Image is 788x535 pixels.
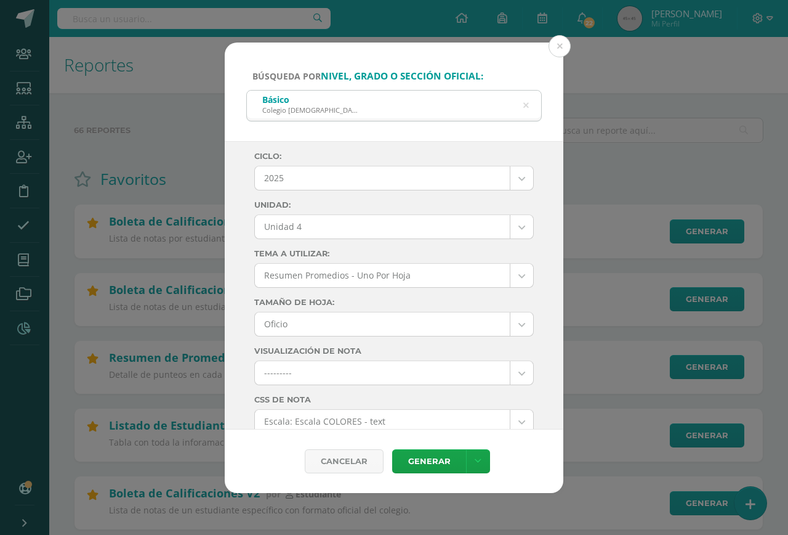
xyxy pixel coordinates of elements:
[254,346,534,356] label: Visualización de Nota
[264,264,501,287] span: Resumen Promedios - Uno Por Hoja
[254,152,534,161] label: Ciclo:
[254,298,534,307] label: Tamaño de hoja:
[254,395,534,404] label: CSS de Nota
[264,410,501,433] span: Escala: Escala COLORES - text
[255,361,533,385] a: ---------
[264,166,501,190] span: 2025
[247,91,541,121] input: ej. Primero primaria, etc.
[252,70,483,82] span: Búsqueda por
[254,249,534,258] label: Tema a Utilizar:
[264,361,501,385] span: ---------
[255,312,533,336] a: Oficio
[264,312,501,336] span: Oficio
[255,166,533,190] a: 2025
[305,449,384,473] div: Cancelar
[549,35,571,57] button: Close (Esc)
[255,264,533,287] a: Resumen Promedios - Uno Por Hoja
[255,410,533,433] a: Escala: Escala COLORES - text
[264,215,501,239] span: Unidad 4
[321,70,483,83] strong: nivel, grado o sección oficial:
[262,94,358,105] div: Básico
[254,200,534,210] label: Unidad:
[262,105,358,115] div: Colegio [DEMOGRAPHIC_DATA] [PERSON_NAME]
[392,449,466,473] a: Generar
[255,215,533,239] a: Unidad 4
